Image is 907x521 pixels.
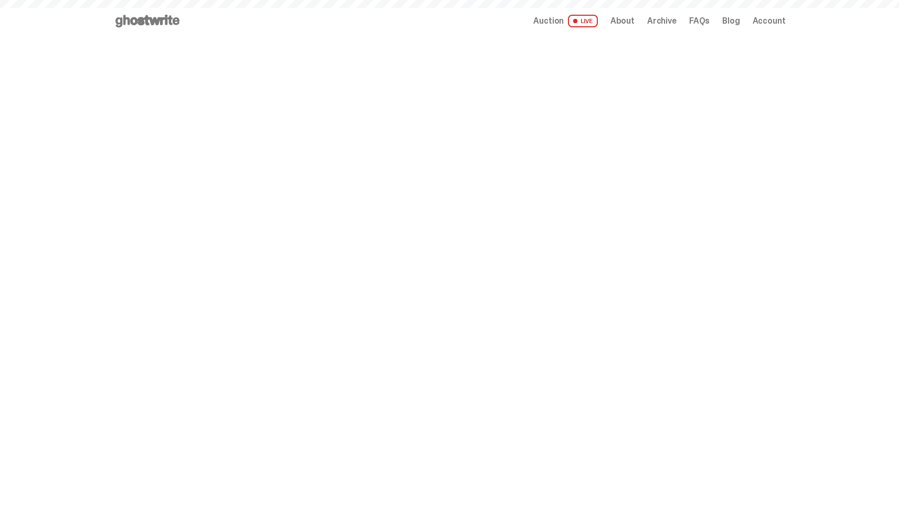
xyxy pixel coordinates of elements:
span: LIVE [568,15,598,27]
a: Account [753,17,786,25]
a: About [610,17,635,25]
a: FAQs [689,17,710,25]
a: Auction LIVE [533,15,597,27]
a: Blog [722,17,740,25]
a: Archive [647,17,677,25]
span: Auction [533,17,564,25]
